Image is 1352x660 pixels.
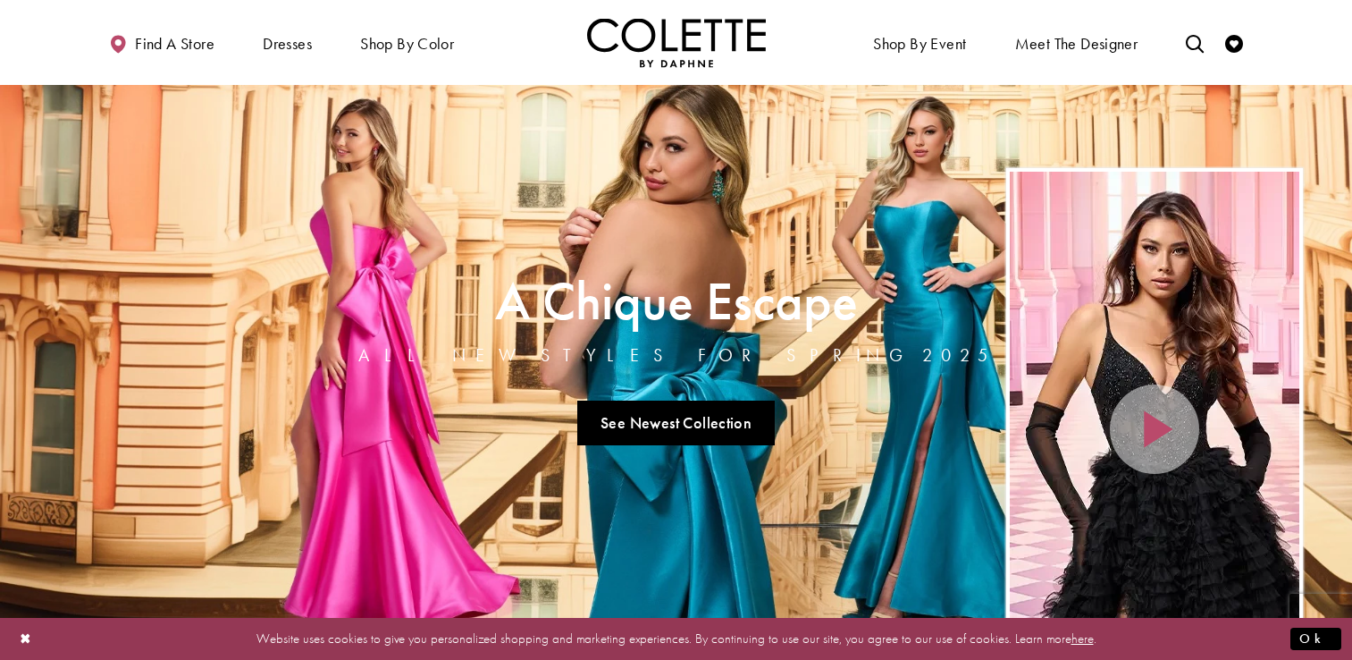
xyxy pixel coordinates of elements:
span: Shop by color [356,18,458,67]
a: Meet the designer [1011,18,1143,67]
ul: Slider Links [353,393,1000,453]
span: Shop By Event [869,18,970,67]
a: Check Wishlist [1221,18,1247,67]
button: Close Dialog [11,623,41,655]
span: Dresses [258,18,316,67]
span: Shop by color [360,35,454,53]
span: Meet the designer [1015,35,1138,53]
span: Shop By Event [873,35,966,53]
span: Find a store [135,35,214,53]
a: Visit Home Page [587,18,766,67]
p: Website uses cookies to give you personalized shopping and marketing experiences. By continuing t... [129,627,1223,651]
a: Toggle search [1181,18,1208,67]
a: here [1071,630,1094,647]
button: Submit Dialog [1290,628,1341,650]
span: Dresses [263,35,312,53]
img: Colette by Daphne [587,18,766,67]
a: Find a store [105,18,219,67]
a: See Newest Collection A Chique Escape All New Styles For Spring 2025 [577,401,776,445]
